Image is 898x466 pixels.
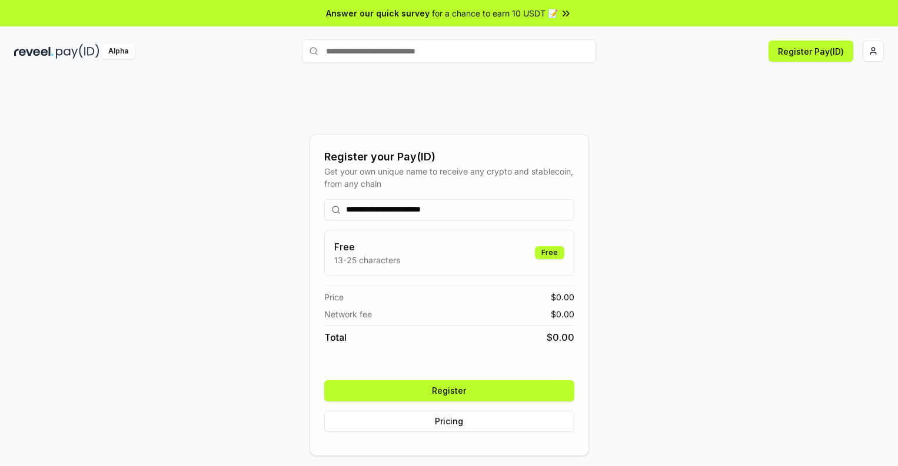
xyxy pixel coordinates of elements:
[56,44,99,59] img: pay_id
[324,330,347,344] span: Total
[769,41,853,62] button: Register Pay(ID)
[324,149,574,165] div: Register your Pay(ID)
[102,44,135,59] div: Alpha
[14,44,54,59] img: reveel_dark
[334,254,400,266] p: 13-25 characters
[324,291,344,303] span: Price
[432,7,558,19] span: for a chance to earn 10 USDT 📝
[535,246,564,259] div: Free
[324,165,574,190] div: Get your own unique name to receive any crypto and stablecoin, from any chain
[551,291,574,303] span: $ 0.00
[324,308,372,320] span: Network fee
[326,7,430,19] span: Answer our quick survey
[547,330,574,344] span: $ 0.00
[324,380,574,401] button: Register
[324,411,574,432] button: Pricing
[334,240,400,254] h3: Free
[551,308,574,320] span: $ 0.00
